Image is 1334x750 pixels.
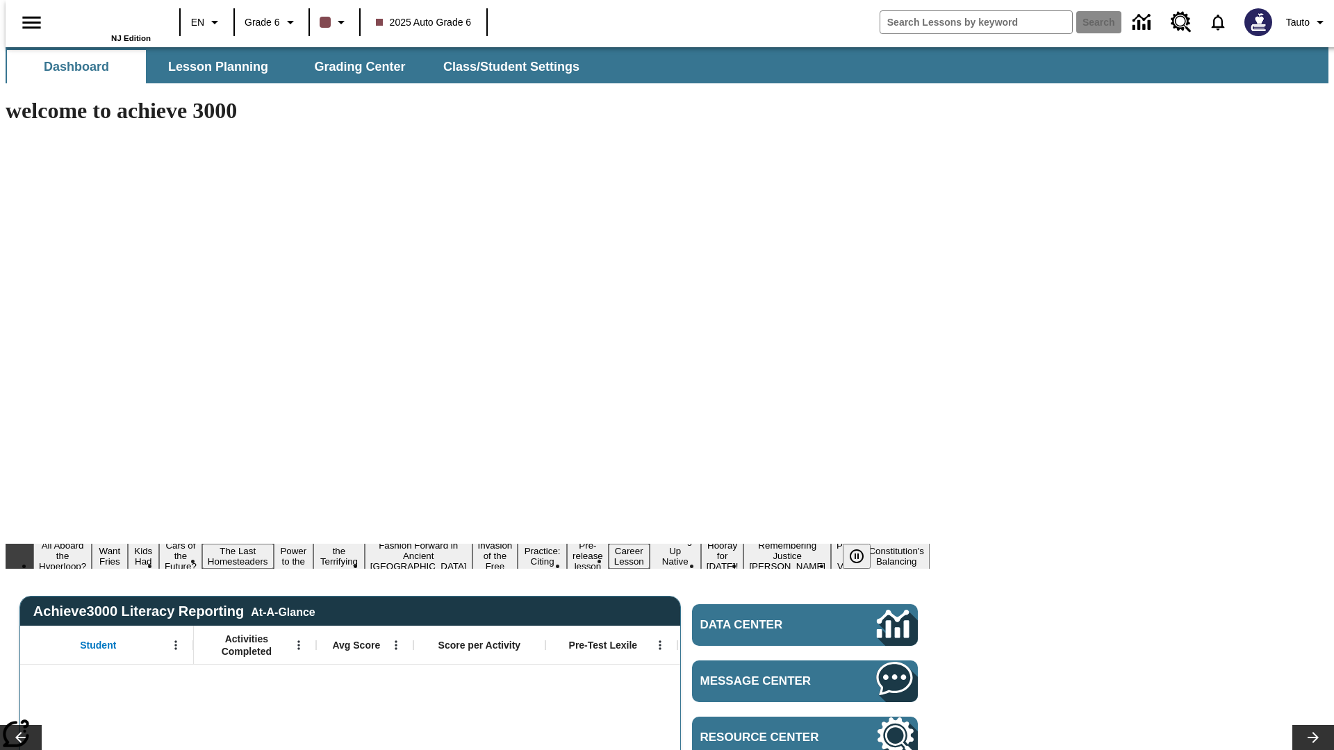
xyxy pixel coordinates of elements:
[274,533,314,579] button: Slide 6 Solar Power to the People
[1200,4,1236,40] a: Notifications
[60,5,151,42] div: Home
[92,523,127,590] button: Slide 2 Do You Want Fries With That?
[332,639,380,651] span: Avg Score
[149,50,288,83] button: Lesson Planning
[569,639,638,651] span: Pre-Test Lexile
[386,635,406,656] button: Open Menu
[288,635,309,656] button: Open Menu
[128,523,159,590] button: Slide 3 Dirty Jobs Kids Had To Do
[251,603,315,619] div: At-A-Glance
[831,538,863,574] button: Slide 16 Point of View
[44,59,109,75] span: Dashboard
[1124,3,1162,42] a: Data Center
[313,533,365,579] button: Slide 7 Attack of the Terrifying Tomatoes
[1281,10,1334,35] button: Profile/Settings
[6,98,930,124] h1: welcome to achieve 3000
[443,59,579,75] span: Class/Student Settings
[863,533,930,579] button: Slide 17 The Constitution's Balancing Act
[843,544,884,569] div: Pause
[700,674,835,688] span: Message Center
[33,603,315,619] span: Achieve3000 Literacy Reporting
[314,10,355,35] button: Class color is dark brown. Change class color
[60,6,151,34] a: Home
[1162,3,1200,41] a: Resource Center, Will open in new tab
[80,639,116,651] span: Student
[6,50,592,83] div: SubNavbar
[33,538,92,574] button: Slide 1 All Aboard the Hyperloop?
[6,47,1328,83] div: SubNavbar
[191,15,204,30] span: EN
[1286,15,1310,30] span: Tauto
[650,635,670,656] button: Open Menu
[700,731,835,744] span: Resource Center
[11,2,52,43] button: Open side menu
[1236,4,1281,40] button: Select a new avatar
[245,15,280,30] span: Grade 6
[202,544,274,569] button: Slide 5 The Last Homesteaders
[376,15,472,30] span: 2025 Auto Grade 6
[880,11,1072,33] input: search field
[843,544,871,569] button: Pause
[692,604,918,646] a: Data Center
[700,618,830,632] span: Data Center
[185,10,229,35] button: Language: EN, Select a language
[472,528,518,584] button: Slide 9 The Invasion of the Free CD
[7,50,146,83] button: Dashboard
[201,633,293,658] span: Activities Completed
[743,538,831,574] button: Slide 15 Remembering Justice O'Connor
[609,544,650,569] button: Slide 12 Career Lesson
[650,533,701,579] button: Slide 13 Cooking Up Native Traditions
[239,10,304,35] button: Grade: Grade 6, Select a grade
[432,50,591,83] button: Class/Student Settings
[168,59,268,75] span: Lesson Planning
[365,538,472,574] button: Slide 8 Fashion Forward in Ancient Rome
[111,34,151,42] span: NJ Edition
[692,660,918,702] a: Message Center
[438,639,521,651] span: Score per Activity
[567,538,609,574] button: Slide 11 Pre-release lesson
[165,635,186,656] button: Open Menu
[290,50,429,83] button: Grading Center
[1292,725,1334,750] button: Lesson carousel, Next
[159,538,202,574] button: Slide 4 Cars of the Future?
[518,533,567,579] button: Slide 10 Mixed Practice: Citing Evidence
[314,59,405,75] span: Grading Center
[701,538,744,574] button: Slide 14 Hooray for Constitution Day!
[1244,8,1272,36] img: Avatar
